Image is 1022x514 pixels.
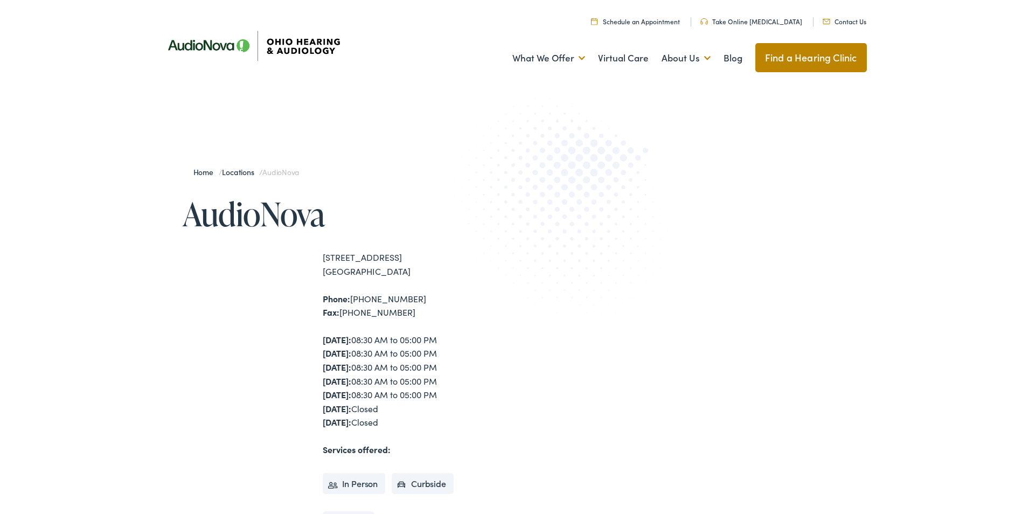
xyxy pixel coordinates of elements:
a: Find a Hearing Clinic [755,43,867,72]
li: Curbside [392,473,454,495]
li: In Person [323,473,386,495]
strong: [DATE]: [323,347,351,359]
a: About Us [662,38,711,78]
strong: [DATE]: [323,402,351,414]
strong: [DATE]: [323,334,351,345]
a: Home [193,166,219,177]
img: Headphones icone to schedule online hearing test in Cincinnati, OH [700,18,708,25]
a: Virtual Care [598,38,649,78]
div: 08:30 AM to 05:00 PM 08:30 AM to 05:00 PM 08:30 AM to 05:00 PM 08:30 AM to 05:00 PM 08:30 AM to 0... [323,333,511,429]
a: Contact Us [823,17,866,26]
div: [STREET_ADDRESS] [GEOGRAPHIC_DATA] [323,251,511,278]
strong: [DATE]: [323,361,351,373]
a: What We Offer [512,38,585,78]
strong: Services offered: [323,443,391,455]
img: Calendar Icon to schedule a hearing appointment in Cincinnati, OH [591,18,597,25]
strong: [DATE]: [323,416,351,428]
img: Mail icon representing email contact with Ohio Hearing in Cincinnati, OH [823,19,830,24]
a: Take Online [MEDICAL_DATA] [700,17,802,26]
div: [PHONE_NUMBER] [PHONE_NUMBER] [323,292,511,319]
strong: [DATE]: [323,388,351,400]
h1: AudioNova [183,196,511,232]
span: / / [193,166,300,177]
a: Schedule an Appointment [591,17,680,26]
a: Blog [724,38,742,78]
span: AudioNova [262,166,299,177]
strong: Phone: [323,293,350,304]
strong: [DATE]: [323,375,351,387]
strong: Fax: [323,306,339,318]
a: Locations [222,166,259,177]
